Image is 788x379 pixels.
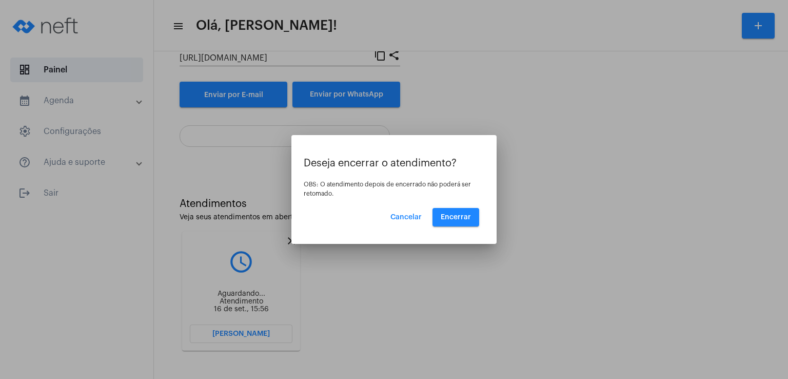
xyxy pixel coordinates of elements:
[441,214,471,221] span: Encerrar
[304,181,471,197] span: OBS: O atendimento depois de encerrado não poderá ser retomado.
[432,208,479,226] button: Encerrar
[382,208,430,226] button: Cancelar
[390,214,422,221] span: Cancelar
[304,158,484,169] p: Deseja encerrar o atendimento?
